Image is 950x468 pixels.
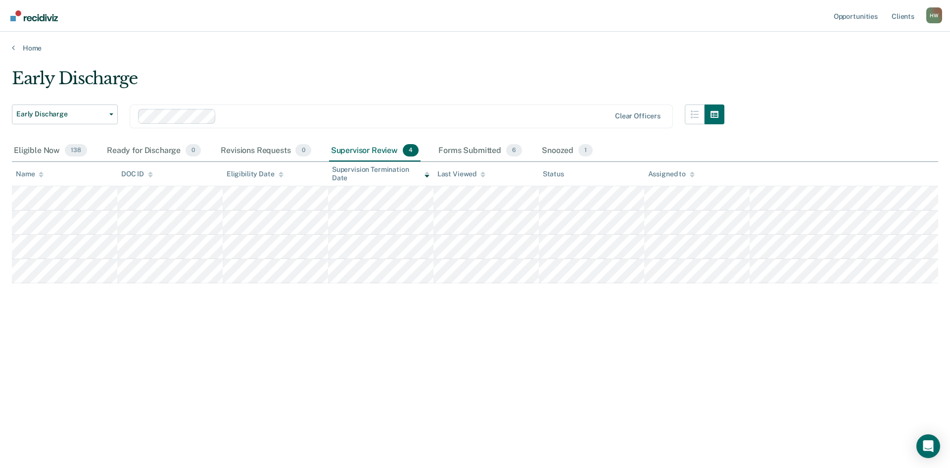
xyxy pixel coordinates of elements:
[186,144,201,157] span: 0
[916,434,940,458] div: Open Intercom Messenger
[578,144,593,157] span: 1
[648,170,695,178] div: Assigned to
[12,104,118,124] button: Early Discharge
[926,7,942,23] button: Profile dropdown button
[437,170,485,178] div: Last Viewed
[219,140,313,162] div: Revisions Requests0
[436,140,524,162] div: Forms Submitted6
[227,170,284,178] div: Eligibility Date
[332,165,429,182] div: Supervision Termination Date
[615,112,661,120] div: Clear officers
[16,170,44,178] div: Name
[16,110,105,118] span: Early Discharge
[329,140,421,162] div: Supervisor Review4
[926,7,942,23] div: H W
[295,144,311,157] span: 0
[506,144,522,157] span: 6
[403,144,419,157] span: 4
[12,44,938,52] a: Home
[540,140,595,162] div: Snoozed1
[65,144,87,157] span: 138
[10,10,58,21] img: Recidiviz
[12,68,724,97] div: Early Discharge
[12,140,89,162] div: Eligible Now138
[121,170,153,178] div: DOC ID
[105,140,203,162] div: Ready for Discharge0
[543,170,564,178] div: Status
